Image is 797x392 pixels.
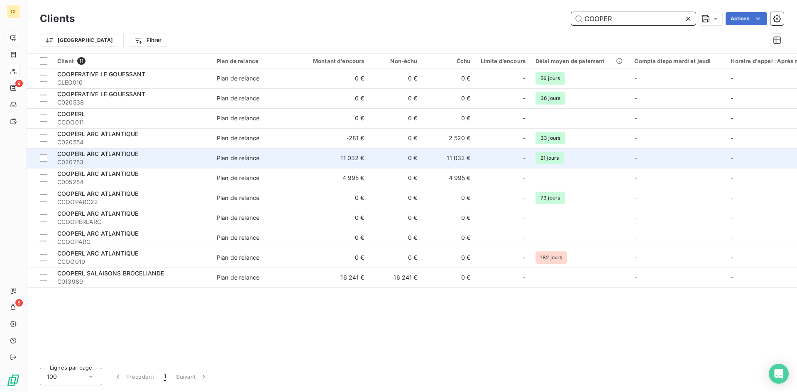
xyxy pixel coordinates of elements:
div: Plan de relance [217,58,293,64]
div: Plan de relance [217,174,259,182]
span: - [634,174,637,181]
span: 21 jours [535,152,564,164]
span: - [731,134,733,141]
span: COOPERL ARC ATLANTIQUE [57,170,138,177]
button: Actions [726,12,767,25]
div: Plan de relance [217,134,259,142]
div: Plan de relance [217,214,259,222]
span: COOPERL ARC ATLANTIQUE [57,130,138,137]
td: 11 032 € [423,148,476,168]
span: - [634,75,637,82]
span: 36 jours [535,92,565,105]
span: - [634,194,637,201]
span: - [523,194,526,202]
span: - [731,194,733,201]
span: - [731,114,733,122]
span: COOPERL ARC ATLANTIQUE [57,230,138,237]
span: - [523,74,526,83]
span: 182 jours [535,251,567,264]
td: 0 € [369,228,423,248]
td: 0 € [423,188,476,208]
span: - [731,75,733,82]
span: - [523,114,526,122]
span: 9 [15,80,23,87]
span: CCOOPARC [57,238,207,246]
span: - [731,214,733,221]
div: Plan de relance [217,154,259,162]
button: Filtrer [129,34,167,47]
span: - [634,95,637,102]
div: Délai moyen de paiement [535,58,624,64]
td: 0 € [369,208,423,228]
span: - [731,154,733,161]
div: Échu [428,58,471,64]
span: - [523,214,526,222]
span: - [523,94,526,102]
span: - [634,134,637,141]
span: CCOOPARC22 [57,198,207,206]
td: 0 € [369,248,423,268]
div: Plan de relance [217,94,259,102]
span: - [731,254,733,261]
span: 11 [77,57,86,65]
td: 11 032 € [298,148,369,168]
td: 16 241 € [298,268,369,287]
span: COOPERATIVE LE GOUESSANT [57,71,146,78]
td: 0 € [369,68,423,88]
span: CCOO011 [57,118,207,127]
td: 16 241 € [369,268,423,287]
td: 0 € [298,108,369,128]
td: 0 € [423,228,476,248]
span: COOPERL ARC ATLANTIQUE [57,190,138,197]
td: 0 € [298,208,369,228]
div: Plan de relance [217,194,259,202]
span: - [523,154,526,162]
span: 56 jours [535,72,565,85]
div: Non-échu [374,58,418,64]
td: 0 € [423,208,476,228]
span: - [523,253,526,262]
span: 73 jours [535,192,565,204]
span: - [523,273,526,282]
div: Plan de relance [217,273,259,282]
div: Compta dispo mardi et jeudi [634,58,721,64]
div: Montant d'encours [303,58,364,64]
td: 0 € [298,228,369,248]
td: 0 € [369,188,423,208]
button: [GEOGRAPHIC_DATA] [40,34,118,47]
div: Limite d’encours [481,58,526,64]
td: 0 € [369,108,423,128]
td: -281 € [298,128,369,148]
span: C013989 [57,278,207,286]
td: 0 € [423,248,476,268]
span: - [523,134,526,142]
h3: Clients [40,11,75,26]
td: 0 € [369,88,423,108]
td: 0 € [423,88,476,108]
span: C020554 [57,138,207,146]
span: Client [57,58,74,64]
span: - [523,234,526,242]
span: - [634,254,637,261]
div: CI [7,5,20,18]
span: C020753 [57,158,207,166]
span: - [731,234,733,241]
span: COOPERL ARC ATLANTIQUE [57,150,138,157]
span: - [634,114,637,122]
span: COOPERL ARC ATLANTIQUE [57,210,138,217]
td: 2 520 € [423,128,476,148]
span: 1 [164,373,166,381]
span: COOPERL [57,110,85,117]
span: CCOOPERLARC [57,218,207,226]
td: 0 € [298,88,369,108]
div: Open Intercom Messenger [769,364,789,384]
span: 8 [15,299,23,307]
span: COOPERATIVE LE GOUESSANT [57,90,146,97]
td: 4 995 € [298,168,369,188]
button: Précédent [109,368,159,385]
span: CCOO010 [57,258,207,266]
div: Plan de relance [217,114,259,122]
span: COOPERL ARC ATLANTIQUE [57,250,138,257]
span: 33 jours [535,132,565,144]
td: 4 995 € [423,168,476,188]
